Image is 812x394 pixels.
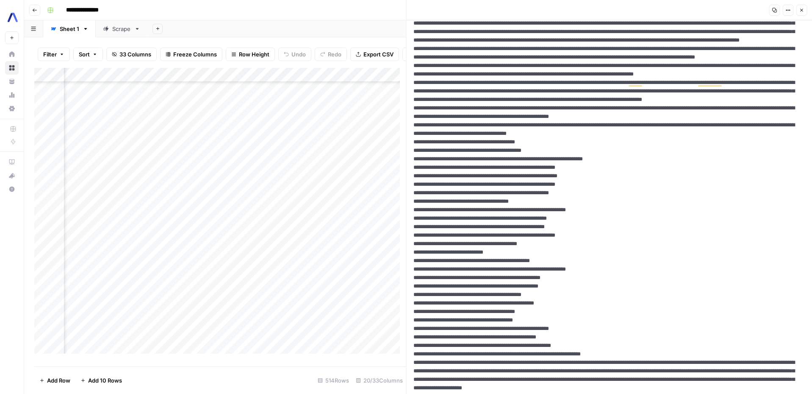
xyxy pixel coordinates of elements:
[160,48,222,61] button: Freeze Columns
[106,48,157,61] button: 33 Columns
[5,182,19,196] button: Help + Support
[5,61,19,75] a: Browse
[239,50,269,59] span: Row Height
[6,169,18,182] div: What's new?
[88,376,122,385] span: Add 10 Rows
[73,48,103,61] button: Sort
[5,75,19,88] a: Your Data
[315,48,347,61] button: Redo
[75,374,127,387] button: Add 10 Rows
[5,7,19,28] button: Workspace: Assembly AI
[291,50,306,59] span: Undo
[112,25,131,33] div: Scrape
[5,10,20,25] img: Assembly AI Logo
[47,376,70,385] span: Add Row
[226,48,275,61] button: Row Height
[278,48,311,61] button: Undo
[173,50,217,59] span: Freeze Columns
[5,48,19,61] a: Home
[60,25,79,33] div: Sheet 1
[43,20,96,37] a: Sheet 1
[5,155,19,169] a: AirOps Academy
[119,50,151,59] span: 33 Columns
[314,374,352,387] div: 514 Rows
[96,20,147,37] a: Scrape
[43,50,57,59] span: Filter
[5,169,19,182] button: What's new?
[352,374,406,387] div: 20/33 Columns
[328,50,341,59] span: Redo
[34,374,75,387] button: Add Row
[5,88,19,102] a: Usage
[38,48,70,61] button: Filter
[79,50,90,59] span: Sort
[363,50,394,59] span: Export CSV
[5,102,19,115] a: Settings
[350,48,399,61] button: Export CSV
